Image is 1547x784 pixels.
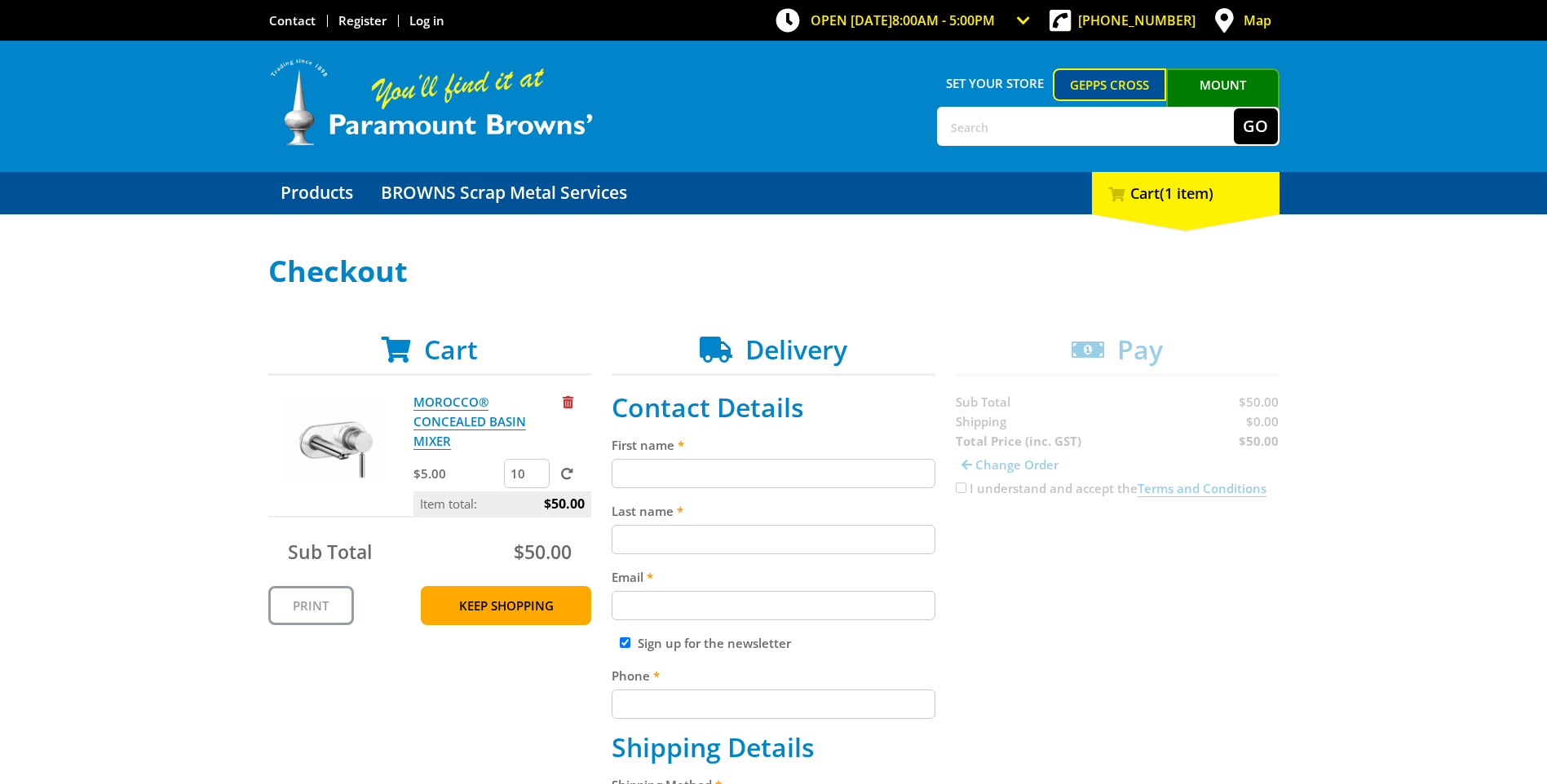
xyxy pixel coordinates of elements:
img: Paramount Browns' [268,57,594,148]
span: Set your store [937,68,1054,98]
span: $50.00 [514,539,572,565]
img: MOROCCO® CONCEALED BASIN MIXER [284,392,382,490]
input: Please enter your email address. [612,591,935,620]
label: Sign up for the newsletter [638,635,791,651]
span: Cart [424,332,478,367]
label: First name [612,435,935,455]
span: OPEN [DATE] [811,11,995,29]
a: Gepps Cross [1053,68,1166,101]
label: Email [612,567,935,587]
a: Go to the Products page [268,172,365,214]
label: Last name [612,501,935,521]
span: Delivery [745,332,847,367]
span: $50.00 [544,491,585,516]
p: $5.00 [413,464,501,483]
input: Please enter your first name. [612,459,935,488]
h2: Contact Details [612,392,935,423]
div: Cart [1092,172,1280,214]
a: MOROCCO® CONCEALED BASIN MIXER [413,394,526,450]
input: Please enter your last name. [612,525,935,554]
p: Item total: [413,491,591,516]
a: Mount [PERSON_NAME] [1166,68,1280,130]
a: Go to the registration page [338,12,387,29]
label: Phone [612,666,935,685]
a: Keep Shopping [421,586,591,625]
span: (1 item) [1160,183,1213,203]
input: Search [939,108,1234,144]
a: Remove from cart [563,394,573,410]
span: Sub Total [288,539,372,565]
span: 8:00am - 5:00pm [892,11,995,29]
button: Go [1234,108,1278,144]
h2: Shipping Details [612,732,935,763]
a: Print [268,586,354,625]
h1: Checkout [268,255,1280,288]
a: Go to the Contact page [269,12,316,29]
a: Log in [409,12,444,29]
a: Go to the BROWNS Scrap Metal Services page [369,172,639,214]
input: Please enter your telephone number. [612,689,935,719]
